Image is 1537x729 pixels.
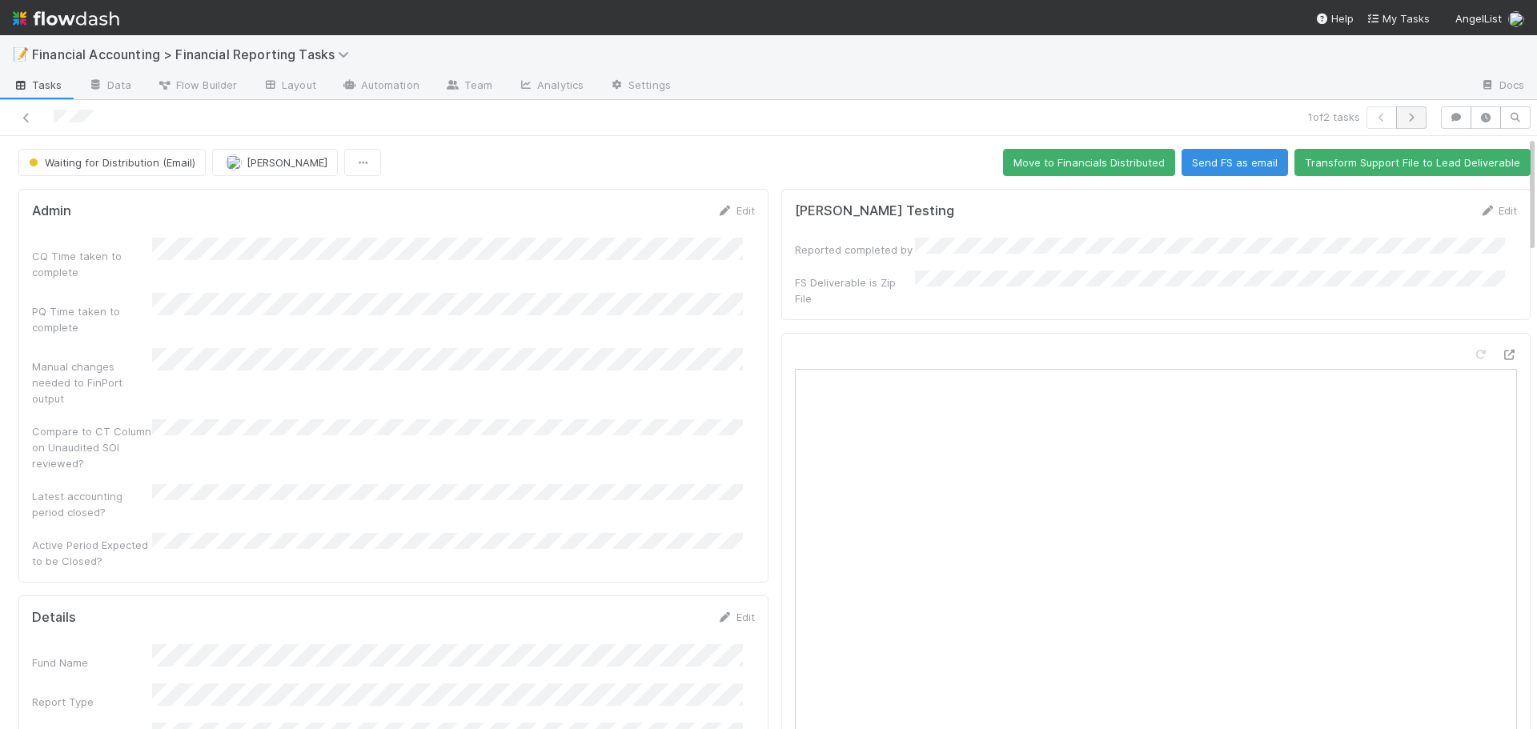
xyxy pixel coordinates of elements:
[26,156,195,169] span: Waiting for Distribution (Email)
[32,358,152,407] div: Manual changes needed to FinPort output
[596,74,684,99] a: Settings
[247,156,327,169] span: [PERSON_NAME]
[795,242,915,258] div: Reported completed by
[1003,149,1175,176] button: Move to Financials Distributed
[1508,11,1524,27] img: avatar_030f5503-c087-43c2-95d1-dd8963b2926c.png
[1455,12,1502,25] span: AngelList
[1467,74,1537,99] a: Docs
[32,488,152,520] div: Latest accounting period closed?
[32,610,76,626] h5: Details
[795,274,915,306] div: FS Deliverable is Zip File
[32,694,152,710] div: Report Type
[1366,10,1430,26] a: My Tasks
[1366,12,1430,25] span: My Tasks
[13,47,29,61] span: 📝
[32,655,152,671] div: Fund Name
[226,154,242,170] img: avatar_030f5503-c087-43c2-95d1-dd8963b2926c.png
[1182,149,1288,176] button: Send FS as email
[157,77,237,93] span: Flow Builder
[505,74,596,99] a: Analytics
[1479,204,1517,217] a: Edit
[329,74,432,99] a: Automation
[144,74,250,99] a: Flow Builder
[75,74,144,99] a: Data
[32,537,152,569] div: Active Period Expected to be Closed?
[1294,149,1531,176] button: Transform Support File to Lead Deliverable
[717,204,755,217] a: Edit
[32,248,152,280] div: CQ Time taken to complete
[13,5,119,32] img: logo-inverted-e16ddd16eac7371096b0.svg
[32,303,152,335] div: PQ Time taken to complete
[432,74,505,99] a: Team
[250,74,329,99] a: Layout
[1315,10,1354,26] div: Help
[32,203,71,219] h5: Admin
[795,203,954,219] h5: [PERSON_NAME] Testing
[1308,109,1360,125] span: 1 of 2 tasks
[13,77,62,93] span: Tasks
[18,149,206,176] button: Waiting for Distribution (Email)
[32,423,152,471] div: Compare to CT Column on Unaudited SOI reviewed?
[717,611,755,623] a: Edit
[32,46,357,62] span: Financial Accounting > Financial Reporting Tasks
[212,149,338,176] button: [PERSON_NAME]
